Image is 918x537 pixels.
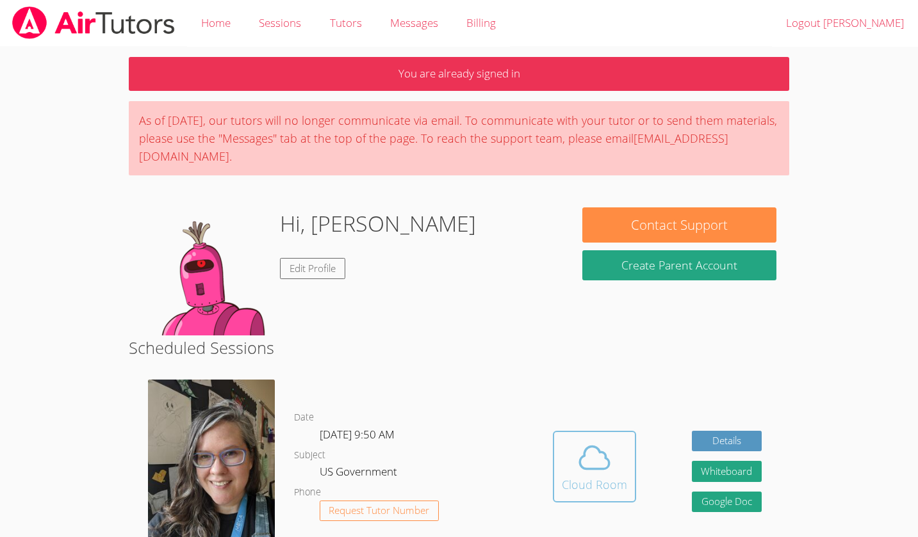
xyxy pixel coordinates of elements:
[692,461,762,482] button: Whiteboard
[320,427,395,442] span: [DATE] 9:50 AM
[294,485,321,501] dt: Phone
[11,6,176,39] img: airtutors_banner-c4298cdbf04f3fff15de1276eac7730deb9818008684d7c2e4769d2f7ddbe033.png
[280,258,345,279] a: Edit Profile
[129,57,790,91] p: You are already signed in
[329,506,429,515] span: Request Tutor Number
[692,431,762,452] a: Details
[294,447,325,463] dt: Subject
[553,431,636,502] button: Cloud Room
[320,463,400,485] dd: US Government
[129,101,790,175] div: As of [DATE], our tutors will no longer communicate via email. To communicate with your tutor or ...
[142,207,270,335] img: default.png
[390,15,438,30] span: Messages
[294,410,314,426] dt: Date
[280,207,476,240] h1: Hi, [PERSON_NAME]
[129,335,790,360] h2: Scheduled Sessions
[320,501,439,522] button: Request Tutor Number
[582,250,776,280] button: Create Parent Account
[562,476,627,493] div: Cloud Room
[692,492,762,513] a: Google Doc
[582,207,776,243] button: Contact Support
